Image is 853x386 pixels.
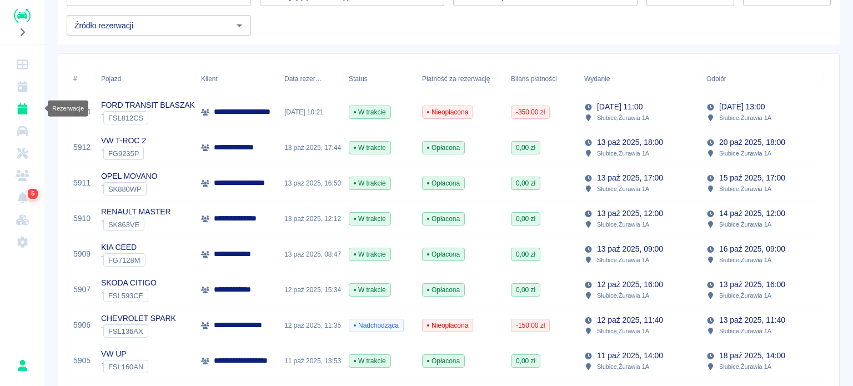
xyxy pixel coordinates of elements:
p: VW T-ROC 2 [101,135,146,147]
span: Opłacona [423,285,464,295]
a: Klienci [4,164,40,187]
button: Rafał Płaza [11,354,34,377]
a: Ustawienia [4,231,40,253]
span: FSL593CF [104,292,148,300]
p: 13 paź 2025, 09:00 [597,243,663,255]
div: Bilans płatności [505,63,579,94]
p: [DATE] 13:00 [719,101,765,113]
span: 0,00 zł [511,285,540,295]
span: Opłacona [423,356,464,366]
button: Sort [322,71,338,87]
span: Nadchodząca [349,320,403,330]
a: Powiadomienia [4,187,40,209]
span: 0,00 zł [511,249,540,259]
span: -350,00 zł [511,107,549,117]
a: 5909 [73,248,91,260]
p: SKODA CITIGO [101,277,157,289]
span: W trakcie [349,107,390,117]
span: W trakcie [349,143,390,153]
span: SK863VE [104,220,144,229]
p: OPEL MOVANO [101,171,157,182]
span: FG9235P [104,149,143,158]
div: ` [101,253,145,267]
div: ` [101,360,148,373]
div: 13 paź 2025, 12:12 [279,201,343,237]
span: W trakcie [349,214,390,224]
p: Słubice , Żurawia 1A [719,113,771,123]
div: ` [101,324,176,338]
p: Słubice , Żurawia 1A [597,148,649,158]
button: Sort [610,71,625,87]
img: Renthelp [14,9,31,23]
span: 0,00 zł [511,356,540,366]
p: Słubice , Żurawia 1A [719,184,771,194]
a: Widget WWW [4,209,40,231]
p: 14 paź 2025, 12:00 [719,208,785,219]
span: W trakcie [349,178,390,188]
p: 13 paź 2025, 16:00 [719,279,785,290]
p: Słubice , Żurawia 1A [597,362,649,372]
div: Klient [195,63,279,94]
p: 13 paź 2025, 18:00 [597,137,663,148]
span: Nieopłacona [423,107,473,117]
a: 5911 [73,177,91,189]
a: Serwisy [4,142,40,164]
p: 13 paź 2025, 12:00 [597,208,663,219]
span: FSL160AN [104,363,148,371]
div: Data rezerwacji [284,63,322,94]
div: ` [101,289,157,302]
div: # [68,63,96,94]
span: Opłacona [423,214,464,224]
p: Słubice , Żurawia 1A [597,326,649,336]
div: ` [101,182,157,195]
div: ` [101,111,195,124]
p: Słubice , Żurawia 1A [597,113,649,123]
p: 13 paź 2025, 11:40 [719,314,785,326]
div: Data rezerwacji [279,63,343,94]
div: Pojazd [96,63,195,94]
div: Płatność za rezerwację [417,63,505,94]
div: Odbiór [706,63,726,94]
span: 0,00 zł [511,143,540,153]
div: Klient [201,63,218,94]
div: Pojazd [101,63,121,94]
p: Słubice , Żurawia 1A [597,184,649,194]
a: Kalendarz [4,76,40,98]
div: Płatność za rezerwację [422,63,490,94]
p: 11 paź 2025, 14:00 [597,350,663,362]
a: 5906 [73,319,91,331]
p: Słubice , Żurawia 1A [719,290,771,300]
span: Opłacona [423,249,464,259]
p: Słubice , Żurawia 1A [719,148,771,158]
div: 13 paź 2025, 17:44 [279,130,343,166]
p: 18 paź 2025, 14:00 [719,350,785,362]
a: 5905 [73,355,91,367]
p: Słubice , Żurawia 1A [719,255,771,265]
div: Odbiór [701,63,823,94]
p: Słubice , Żurawia 1A [719,219,771,229]
div: 12 paź 2025, 11:35 [279,308,343,343]
span: 0,00 zł [511,214,540,224]
div: 11 paź 2025, 13:53 [279,343,343,379]
div: 13 paź 2025, 16:50 [279,166,343,201]
span: Opłacona [423,143,464,153]
div: [DATE] 10:21 [279,94,343,130]
div: Wydanie [579,63,701,94]
div: 13 paź 2025, 08:47 [279,237,343,272]
span: 0,00 zł [511,178,540,188]
a: Dashboard [4,53,40,76]
a: 5907 [73,284,91,295]
p: VW UP [101,348,148,360]
div: ` [101,147,146,160]
span: FG7128M [104,256,145,264]
div: ` [101,218,171,231]
p: RENAULT MASTER [101,206,171,218]
div: Status [349,63,368,94]
p: 12 paź 2025, 11:40 [597,314,663,326]
p: [DATE] 11:00 [597,101,643,113]
span: SK880WP [104,185,146,193]
p: Słubice , Żurawia 1A [719,326,771,336]
a: Flota [4,120,40,142]
p: Słubice , Żurawia 1A [719,362,771,372]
